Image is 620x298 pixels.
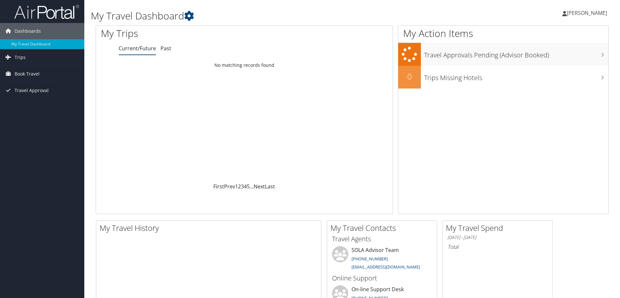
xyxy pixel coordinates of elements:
[424,47,608,60] h3: Travel Approvals Pending (Advisor Booked)
[100,222,321,233] h2: My Travel History
[96,59,393,71] td: No matching records found
[254,183,265,190] a: Next
[91,9,439,23] h1: My Travel Dashboard
[235,183,238,190] a: 1
[119,45,156,52] a: Current/Future
[447,234,547,241] h6: [DATE] - [DATE]
[329,246,435,273] li: SOLA Advisor Team
[332,274,432,283] h3: Online Support
[161,45,171,52] a: Past
[352,264,420,270] a: [EMAIL_ADDRESS][DOMAIN_NAME]
[446,222,552,233] h2: My Travel Spend
[398,43,608,66] a: Travel Approvals Pending (Advisor Booked)
[15,23,41,39] span: Dashboards
[562,3,614,23] a: [PERSON_NAME]
[398,71,421,82] h2: 0
[250,183,254,190] span: …
[238,183,241,190] a: 2
[224,183,235,190] a: Prev
[332,234,432,244] h3: Travel Agents
[15,49,26,66] span: Trips
[14,4,79,19] img: airportal-logo.png
[247,183,250,190] a: 5
[424,70,608,82] h3: Trips Missing Hotels
[101,27,264,40] h1: My Trips
[352,256,388,262] a: [PHONE_NUMBER]
[567,9,607,17] span: [PERSON_NAME]
[398,27,608,40] h1: My Action Items
[447,243,547,250] h6: Total
[398,66,608,89] a: 0Trips Missing Hotels
[15,66,40,82] span: Book Travel
[244,183,247,190] a: 4
[15,82,49,99] span: Travel Approval
[265,183,275,190] a: Last
[213,183,224,190] a: First
[330,222,437,233] h2: My Travel Contacts
[241,183,244,190] a: 3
